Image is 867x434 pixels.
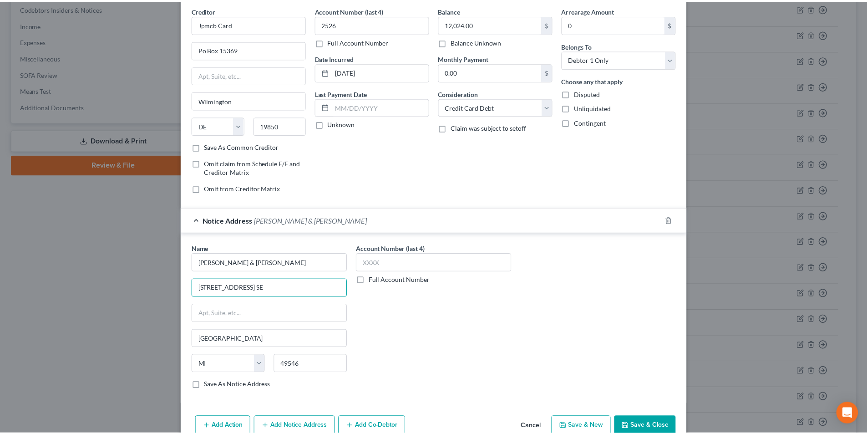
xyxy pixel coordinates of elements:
input: Apt, Suite, etc... [193,305,349,322]
input: Enter address... [193,279,349,296]
input: Enter zip.. [276,355,350,373]
label: Choose any that apply [566,76,628,85]
span: [PERSON_NAME] & [PERSON_NAME] [256,216,370,225]
label: Balance Unknown [454,37,505,46]
label: Unknown [330,119,357,128]
label: Arrearage Amount [566,5,619,15]
span: Disputed [578,89,604,97]
input: Search by name... [193,253,350,271]
span: Omit from Creditor Matrix [206,184,282,192]
input: MM/DD/YYYY [335,63,432,81]
label: Full Account Number [330,37,391,46]
span: Belongs To [566,41,596,49]
input: 0.00 [566,15,669,33]
span: Claim was subject to setoff [454,123,530,131]
label: Last Payment Date [317,88,370,98]
input: 0.00 [442,15,545,33]
span: Omit claim from Schedule E/F and Creditor Matrix [206,159,302,176]
label: Date Incurred [317,53,356,63]
input: Search creditor by name... [193,15,308,33]
input: XXXX [317,15,432,33]
span: Creditor [193,6,217,14]
span: Name [193,245,210,252]
input: Enter zip... [255,117,309,135]
span: Unliquidated [578,104,615,112]
input: Enter city... [193,330,349,347]
label: Save As Common Creditor [206,142,281,151]
input: 0.00 [442,63,545,81]
label: Consideration [441,88,482,98]
div: $ [545,15,556,33]
label: Full Account Number [371,275,433,284]
span: Contingent [578,118,610,126]
input: XXXX [359,253,515,271]
input: Enter city... [193,92,308,109]
label: Account Number (last 4) [359,244,428,253]
label: Account Number (last 4) [317,5,386,15]
span: Notice Address [204,216,254,225]
div: $ [669,15,680,33]
div: $ [545,63,556,81]
label: Save As Notice Address [206,380,272,389]
label: Balance [441,5,464,15]
input: MM/DD/YYYY [335,98,432,116]
label: Monthly Payment [441,53,492,63]
input: Apt, Suite, etc... [193,66,308,84]
input: Enter address... [193,41,308,58]
div: Open Intercom Messenger [843,403,865,425]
